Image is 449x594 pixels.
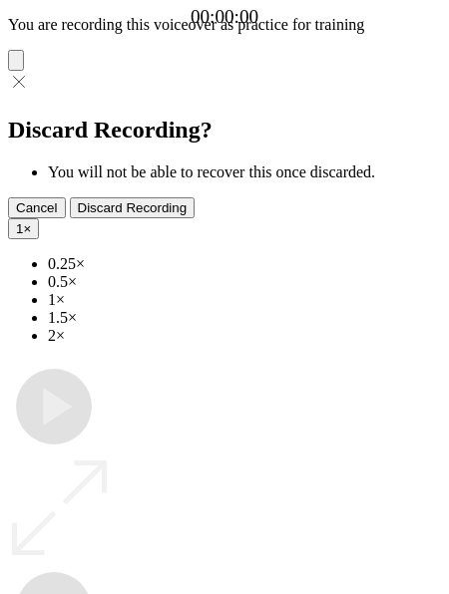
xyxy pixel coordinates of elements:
li: 1.5× [48,309,441,327]
h2: Discard Recording? [8,117,441,144]
button: Cancel [8,197,66,218]
li: 2× [48,327,441,345]
button: Discard Recording [70,197,196,218]
li: 0.5× [48,273,441,291]
a: 00:00:00 [191,6,258,28]
span: 1 [16,221,23,236]
li: 0.25× [48,255,441,273]
button: 1× [8,218,39,239]
li: You will not be able to recover this once discarded. [48,163,441,181]
li: 1× [48,291,441,309]
p: You are recording this voiceover as practice for training [8,16,441,34]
